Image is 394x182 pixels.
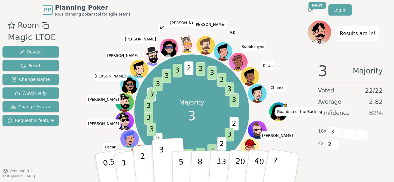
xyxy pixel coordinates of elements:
[340,29,376,38] p: Results are in!
[15,90,47,96] span: Watch only
[318,86,334,95] span: Voted
[11,104,51,110] span: Change Avatar
[282,103,287,107] span: Guardian of the Backlog is the host
[269,83,286,92] span: Click to change your name
[318,140,324,147] span: 4 x
[3,175,35,178] span: Last updated: [DATE]
[256,46,264,49] span: (you)
[12,76,50,82] span: Change Name
[229,29,237,37] span: Click to change your name
[2,87,59,99] button: Watch only
[55,3,131,12] span: Planning Poker
[318,128,326,135] span: 18 x
[103,143,117,152] span: Click to change your name
[93,72,127,81] span: Click to change your name
[369,97,383,106] span: 2.82
[8,31,56,44] div: Magic LTOE
[9,169,33,174] span: Version 0.9.2
[173,64,182,77] span: 3
[162,69,171,83] span: 3
[196,148,205,161] span: 3
[207,66,216,80] span: 3
[318,63,328,78] span: 3
[217,137,226,151] span: 2
[275,107,324,116] span: Click to change your name
[184,149,193,162] span: 3
[353,63,383,78] span: Majority
[123,35,158,44] span: Click to change your name
[8,20,15,31] button: Add as favourite
[153,133,162,146] span: 2
[261,61,274,70] span: Click to change your name
[188,107,196,125] span: 3
[230,117,239,130] span: 2
[144,99,153,113] span: 3
[328,4,351,16] a: Log in
[217,73,226,87] span: 3
[87,95,121,104] span: Click to change your name
[207,144,216,157] span: 3
[308,2,326,9] div: New!
[20,49,42,55] span: Reveal
[318,109,349,117] span: Confidence
[260,131,295,140] span: Click to change your name
[2,115,59,126] button: Request a feature
[18,20,39,31] span: Room
[159,145,165,179] p: 3
[225,128,234,141] span: 3
[44,6,51,14] span: PP
[3,169,33,174] button: Version0.9.2
[169,19,203,27] span: Click to change your name
[2,60,59,71] button: Reset
[7,117,54,124] span: Request a feature
[225,82,234,96] span: 3
[2,74,59,85] button: Change Name
[55,12,131,17] span: No.1 planning poker tool for agile teams
[179,98,204,107] p: Majority
[145,86,158,102] span: 3
[193,20,227,29] span: Click to change your name
[2,46,59,58] button: Reveal
[196,62,205,76] span: 3
[326,139,333,150] span: 2
[184,61,193,75] span: 2
[144,111,153,125] span: 3
[240,42,265,51] span: Click to change your name
[158,24,166,32] span: Click to change your name
[329,127,336,137] span: 3
[318,97,341,106] span: Average
[230,93,239,107] span: 3
[106,51,140,60] span: Click to change your name
[153,77,162,91] span: 3
[365,86,383,95] span: 22 / 22
[43,3,131,17] a: PPPlanning PokerNo.1 planning poker tool for agile teams
[369,109,383,117] span: 82 %
[147,122,156,136] span: 3
[21,63,40,69] span: Reset
[2,101,59,112] button: Change Avatar
[305,4,316,16] button: New!
[87,119,121,128] span: Click to change your name
[229,53,247,71] button: Click to change your avatar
